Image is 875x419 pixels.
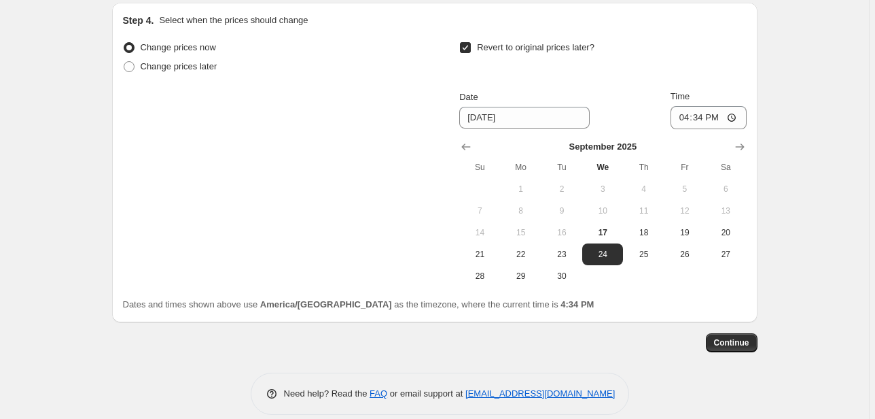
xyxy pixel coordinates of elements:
span: 29 [506,271,536,282]
span: 4 [628,184,658,195]
a: [EMAIL_ADDRESS][DOMAIN_NAME] [465,388,615,399]
span: 6 [711,184,740,195]
span: 5 [670,184,700,195]
button: Wednesday September 24 2025 [582,244,623,265]
span: 14 [465,227,495,238]
button: Thursday September 11 2025 [623,200,664,222]
span: Change prices now [141,42,216,52]
button: Thursday September 4 2025 [623,178,664,200]
b: America/[GEOGRAPHIC_DATA] [260,299,392,309]
span: 24 [588,249,618,260]
button: Sunday September 14 2025 [459,222,500,244]
span: Su [465,162,495,173]
input: 9/17/2025 [459,107,590,129]
button: Friday September 5 2025 [664,178,705,200]
span: 28 [465,271,495,282]
button: Saturday September 13 2025 [705,200,746,222]
button: Continue [706,333,757,352]
span: 3 [588,184,618,195]
span: 19 [670,227,700,238]
button: Monday September 22 2025 [501,244,541,265]
span: 26 [670,249,700,260]
button: Tuesday September 23 2025 [541,244,582,265]
span: Tu [547,162,577,173]
th: Wednesday [582,156,623,178]
span: 20 [711,227,740,238]
button: Monday September 29 2025 [501,265,541,287]
span: 25 [628,249,658,260]
span: 16 [547,227,577,238]
button: Saturday September 6 2025 [705,178,746,200]
button: Tuesday September 16 2025 [541,222,582,244]
th: Sunday [459,156,500,178]
span: 2 [547,184,577,195]
span: or email support at [387,388,465,399]
button: Tuesday September 30 2025 [541,265,582,287]
th: Tuesday [541,156,582,178]
button: Thursday September 25 2025 [623,244,664,265]
th: Thursday [623,156,664,178]
span: 9 [547,205,577,216]
span: Dates and times shown above use as the timezone, where the current time is [123,299,594,309]
button: Tuesday September 9 2025 [541,200,582,222]
button: Saturday September 27 2025 [705,244,746,265]
span: 21 [465,249,495,260]
span: Th [628,162,658,173]
span: 18 [628,227,658,238]
p: Select when the prices should change [159,14,308,27]
span: Change prices later [141,61,217,71]
button: Saturday September 20 2025 [705,222,746,244]
span: Continue [714,337,749,348]
span: 17 [588,227,618,238]
span: 22 [506,249,536,260]
span: 7 [465,205,495,216]
span: 27 [711,249,740,260]
button: Friday September 19 2025 [664,222,705,244]
span: 13 [711,205,740,216]
button: Today Wednesday September 17 2025 [582,222,623,244]
button: Sunday September 28 2025 [459,265,500,287]
button: Show next month, October 2025 [730,137,749,156]
span: Date [459,92,478,102]
span: 12 [670,205,700,216]
button: Sunday September 7 2025 [459,200,500,222]
span: 15 [506,227,536,238]
th: Monday [501,156,541,178]
span: Need help? Read the [284,388,370,399]
span: Sa [711,162,740,173]
span: Fr [670,162,700,173]
th: Friday [664,156,705,178]
span: Revert to original prices later? [477,42,594,52]
span: Time [671,91,690,101]
button: Friday September 12 2025 [664,200,705,222]
h2: Step 4. [123,14,154,27]
button: Show previous month, August 2025 [457,137,476,156]
button: Wednesday September 10 2025 [582,200,623,222]
a: FAQ [370,388,387,399]
th: Saturday [705,156,746,178]
button: Thursday September 18 2025 [623,222,664,244]
span: We [588,162,618,173]
span: 10 [588,205,618,216]
span: 23 [547,249,577,260]
b: 4:34 PM [560,299,594,309]
button: Wednesday September 3 2025 [582,178,623,200]
button: Monday September 1 2025 [501,178,541,200]
span: 1 [506,184,536,195]
button: Tuesday September 2 2025 [541,178,582,200]
button: Friday September 26 2025 [664,244,705,265]
span: 30 [547,271,577,282]
span: 8 [506,205,536,216]
button: Monday September 15 2025 [501,222,541,244]
span: Mo [506,162,536,173]
input: 12:00 [671,106,747,129]
button: Sunday September 21 2025 [459,244,500,265]
span: 11 [628,205,658,216]
button: Monday September 8 2025 [501,200,541,222]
